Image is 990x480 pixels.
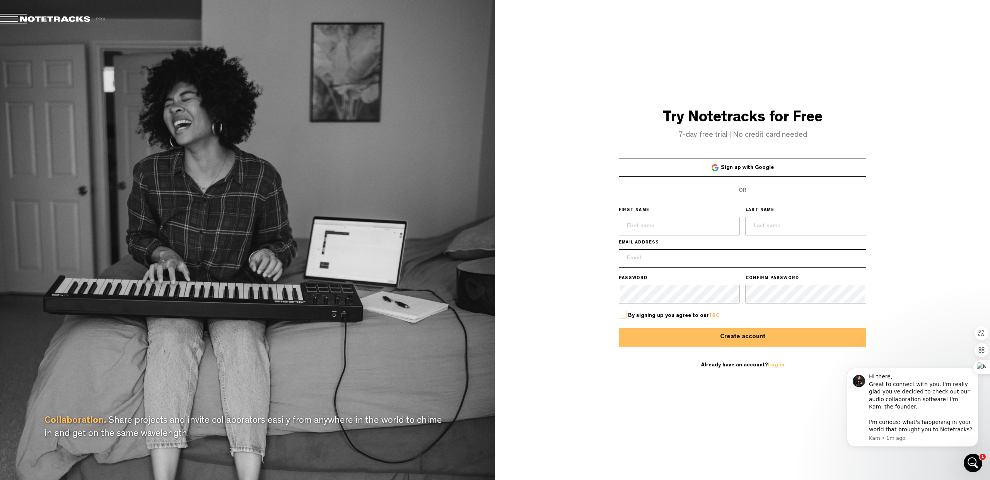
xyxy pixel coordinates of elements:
[619,249,866,268] input: Email
[495,110,990,127] h3: Try Notetracks for Free
[739,188,746,193] span: OR
[768,363,784,368] a: Log in
[628,313,720,318] span: By signing up you agree to our
[746,208,774,214] span: LAST NAME
[619,208,649,214] span: FIRST NAME
[980,454,986,460] span: 1
[619,328,866,347] button: Create account
[721,165,774,170] span: Sign up with Google
[964,454,982,472] iframe: Intercom live chat
[619,240,659,246] span: EMAIL ADDRESS
[708,313,720,318] a: T&C
[835,361,990,451] iframe: Intercom notifications message
[619,217,739,235] input: First name
[44,417,106,426] span: Collaboration.
[495,131,990,140] h4: 7-day free trial | No credit card needed
[746,276,799,282] span: CONFIRM PASSWORD
[619,276,648,282] span: PASSWORD
[44,417,442,439] span: Share projects and invite collaborators easily from anywhere in the world to chime in and get on ...
[701,363,784,368] span: Already have an account?
[746,217,866,235] input: Last name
